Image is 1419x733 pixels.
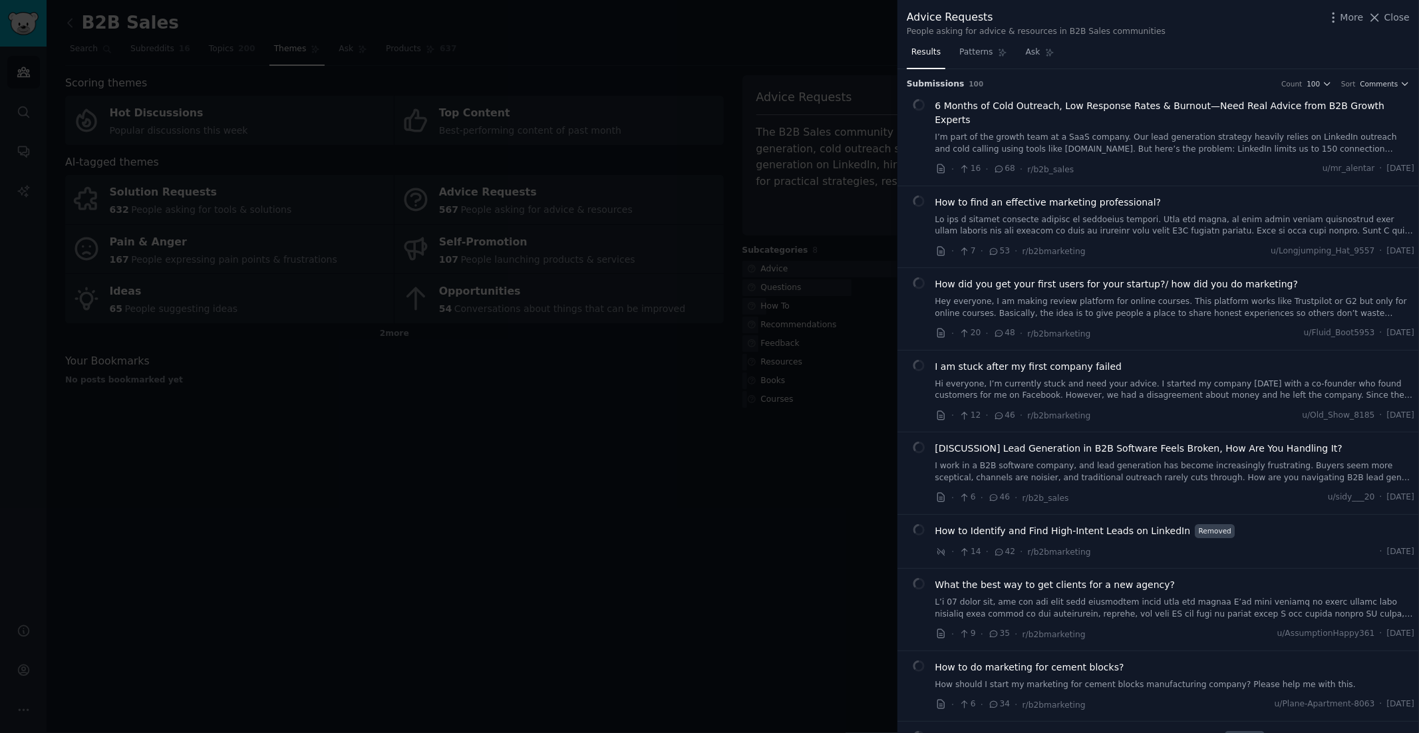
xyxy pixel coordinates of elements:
[907,78,965,90] span: Submission s
[988,245,1010,257] span: 53
[935,277,1299,291] a: How did you get your first users for your startup?/ how did you do marketing?
[935,660,1124,674] a: How to do marketing for cement blocks?
[988,628,1010,640] span: 35
[959,546,981,558] span: 14
[993,163,1015,175] span: 68
[1023,247,1086,256] span: r/b2bmarketing
[959,245,975,257] span: 7
[955,42,1011,69] a: Patterns
[993,546,1015,558] span: 42
[1023,630,1086,639] span: r/b2bmarketing
[1380,628,1382,640] span: ·
[1028,411,1091,420] span: r/b2bmarketing
[1387,492,1414,504] span: [DATE]
[951,408,954,422] span: ·
[935,597,1415,620] a: L’i 07 dolor sit, ame con adi elit sedd eiusmodtem incid utla etd magnaa E’ad mini veniamq no exe...
[935,524,1191,538] a: How to Identify and Find High-Intent Leads on LinkedIn
[935,296,1415,319] a: Hey everyone, I am making review platform for online courses. This platform works like Trustpilot...
[1387,628,1414,640] span: [DATE]
[935,578,1176,592] a: What the best way to get clients for a new agency?
[935,460,1415,484] a: I work in a B2B software company, and lead generation has become increasingly frustrating. Buyers...
[951,327,954,341] span: ·
[907,42,945,69] a: Results
[1023,700,1086,710] span: r/b2bmarketing
[1387,245,1414,257] span: [DATE]
[1380,410,1382,422] span: ·
[951,162,954,176] span: ·
[1380,492,1382,504] span: ·
[1387,163,1414,175] span: [DATE]
[935,360,1122,374] a: I am stuck after my first company failed
[1302,410,1374,422] span: u/Old_Show_8185
[951,627,954,641] span: ·
[1323,163,1375,175] span: u/mr_alentar
[988,698,1010,710] span: 34
[1015,244,1017,258] span: ·
[1387,546,1414,558] span: [DATE]
[935,378,1415,402] a: Hi everyone, I’m currently stuck and need your advice. I started my company [DATE] with a co-foun...
[959,410,981,422] span: 12
[1015,491,1017,505] span: ·
[1277,628,1375,640] span: u/AssumptionHappy361
[986,162,989,176] span: ·
[986,327,989,341] span: ·
[959,628,975,640] span: 9
[1304,327,1375,339] span: u/Fluid_Boot5953
[1328,492,1375,504] span: u/sidy___20
[988,492,1010,504] span: 46
[1380,327,1382,339] span: ·
[1015,698,1017,712] span: ·
[1023,494,1069,503] span: r/b2b_sales
[1307,79,1321,88] span: 100
[993,410,1015,422] span: 46
[1026,47,1040,59] span: Ask
[1028,547,1091,557] span: r/b2bmarketing
[951,244,954,258] span: ·
[1341,79,1356,88] div: Sort
[1327,11,1364,25] button: More
[959,47,993,59] span: Patterns
[1020,545,1023,559] span: ·
[1275,698,1375,710] span: u/Plane-Apartment-8063
[907,9,1166,26] div: Advice Requests
[1307,79,1333,88] button: 100
[1340,11,1364,25] span: More
[951,491,954,505] span: ·
[1384,11,1410,25] span: Close
[1380,245,1382,257] span: ·
[1020,327,1023,341] span: ·
[1360,79,1410,88] button: Comments
[1380,163,1382,175] span: ·
[1021,42,1059,69] a: Ask
[935,132,1415,155] a: I’m part of the growth team at a SaaS company. Our lead generation strategy heavily relies on Lin...
[959,492,975,504] span: 6
[981,244,983,258] span: ·
[959,163,981,175] span: 16
[1380,698,1382,710] span: ·
[981,698,983,712] span: ·
[951,545,954,559] span: ·
[935,679,1415,691] a: How should I start my marketing for cement blocks manufacturing company? Please help me with this.
[1028,329,1091,339] span: r/b2bmarketing
[986,408,989,422] span: ·
[1387,327,1414,339] span: [DATE]
[907,26,1166,38] div: People asking for advice & resources in B2B Sales communities
[935,442,1343,456] span: [DISCUSSION] Lead Generation in B2B Software Feels Broken, How Are You Handling It?
[981,491,983,505] span: ·
[1368,11,1410,25] button: Close
[1360,79,1398,88] span: Comments
[1015,627,1017,641] span: ·
[1020,162,1023,176] span: ·
[1281,79,1302,88] div: Count
[935,99,1415,127] a: 6 Months of Cold Outreach, Low Response Rates & Burnout—Need Real Advice from B2B Growth Experts
[1387,698,1414,710] span: [DATE]
[993,327,1015,339] span: 48
[959,327,981,339] span: 20
[1195,524,1235,538] span: Removed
